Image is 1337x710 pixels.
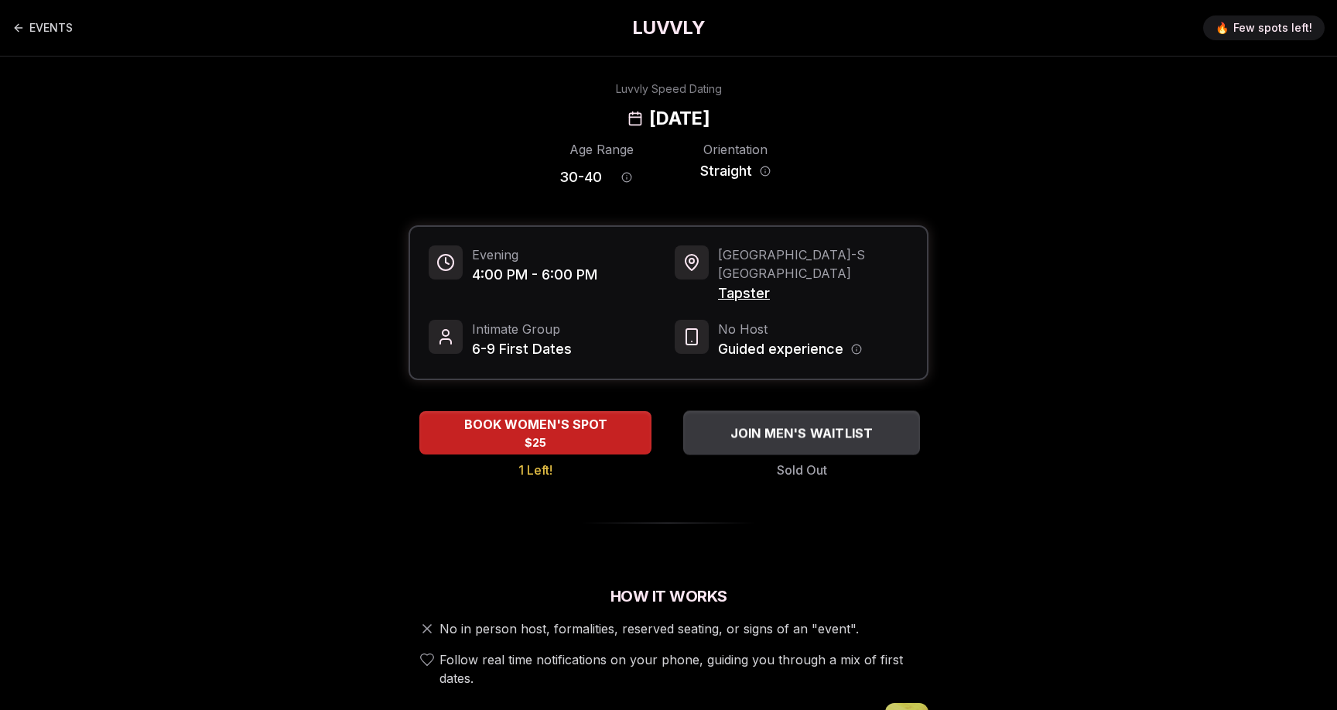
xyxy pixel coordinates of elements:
[616,81,722,97] div: Luvvly Speed Dating
[472,264,597,286] span: 4:00 PM - 6:00 PM
[461,415,610,434] span: BOOK WOMEN'S SPOT
[649,106,710,131] h2: [DATE]
[439,619,859,638] span: No in person host, formalities, reserved seating, or signs of an "event".
[518,461,552,479] span: 1 Left!
[718,338,843,360] span: Guided experience
[718,320,862,338] span: No Host
[683,410,920,454] button: JOIN MEN'S WAITLIST - Sold Out
[777,461,827,479] span: Sold Out
[525,435,546,451] span: $25
[1216,20,1229,36] span: 🔥
[472,338,572,360] span: 6-9 First Dates
[700,160,752,182] span: Straight
[693,140,778,159] div: Orientation
[559,140,644,159] div: Age Range
[718,283,908,304] span: Tapster
[419,411,651,454] button: BOOK WOMEN'S SPOT - 1 Left!
[727,424,877,442] span: JOIN MEN'S WAITLIST
[851,344,862,355] button: Host information
[610,160,644,194] button: Age range information
[409,585,928,607] h2: How It Works
[760,166,771,177] button: Orientation information
[472,320,572,338] span: Intimate Group
[632,15,705,40] a: LUVVLY
[559,166,602,188] span: 30 - 40
[1233,20,1312,36] span: Few spots left!
[12,12,73,43] a: Back to events
[472,245,597,264] span: Evening
[718,245,908,283] span: [GEOGRAPHIC_DATA] - S [GEOGRAPHIC_DATA]
[439,650,922,688] span: Follow real time notifications on your phone, guiding you through a mix of first dates.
